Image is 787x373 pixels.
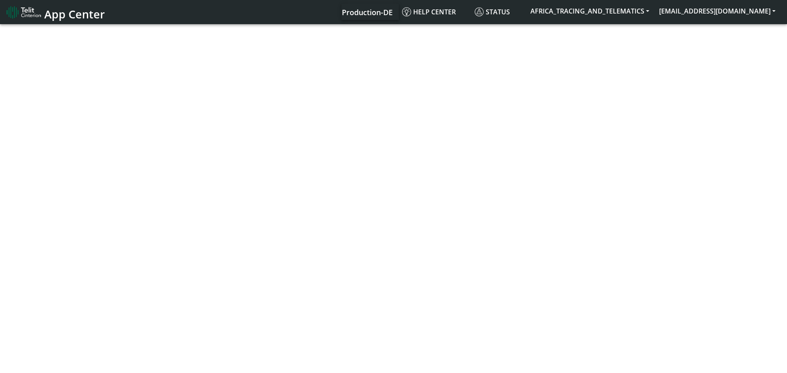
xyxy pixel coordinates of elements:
[399,4,471,20] a: Help center
[525,4,654,18] button: AFRICA_TRACING_AND_TELEMATICS
[402,7,411,16] img: knowledge.svg
[44,7,105,22] span: App Center
[342,7,393,17] span: Production-DE
[341,4,392,20] a: Your current platform instance
[7,3,104,21] a: App Center
[475,7,484,16] img: status.svg
[654,4,780,18] button: [EMAIL_ADDRESS][DOMAIN_NAME]
[7,6,41,19] img: logo-telit-cinterion-gw-new.png
[402,7,456,16] span: Help center
[475,7,510,16] span: Status
[471,4,525,20] a: Status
